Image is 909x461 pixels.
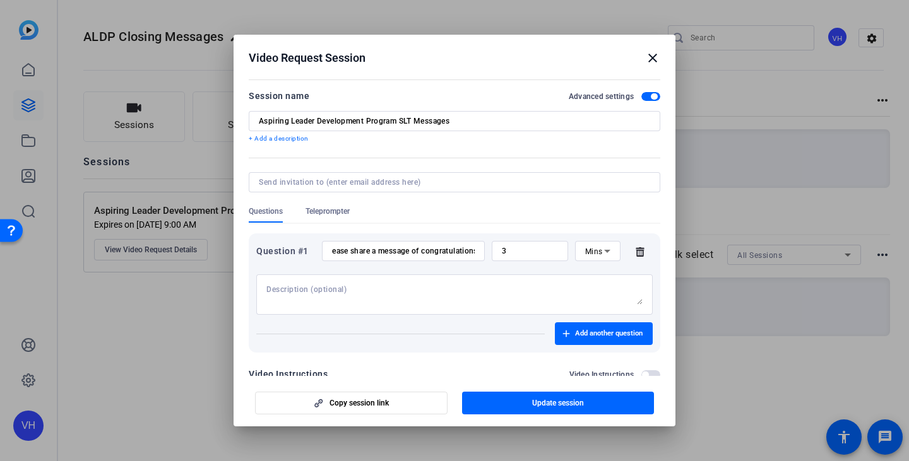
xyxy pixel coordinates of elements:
[575,329,643,339] span: Add another question
[585,247,603,256] span: Mins
[249,88,309,103] div: Session name
[255,392,448,414] button: Copy session link
[555,322,653,345] button: Add another question
[462,392,655,414] button: Update session
[569,370,634,380] h2: Video Instructions
[249,366,328,382] div: Video Instructions
[332,246,475,256] input: Enter your question here
[502,246,558,256] input: Time
[306,206,350,216] span: Teleprompter
[256,243,315,259] div: Question #1
[249,206,283,216] span: Questions
[569,91,634,102] h2: Advanced settings
[645,50,660,66] mat-icon: close
[259,177,645,187] input: Send invitation to (enter email address here)
[249,50,660,66] div: Video Request Session
[259,116,650,126] input: Enter Session Name
[249,134,660,144] p: + Add a description
[330,398,389,408] span: Copy session link
[532,398,584,408] span: Update session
